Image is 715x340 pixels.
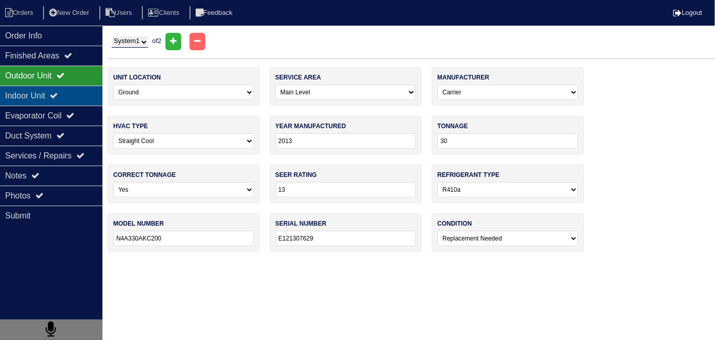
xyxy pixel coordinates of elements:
label: year manufactured [276,122,346,131]
label: service area [276,73,321,82]
div: of 2 [108,33,715,50]
label: correct tonnage [113,170,176,179]
label: model number [113,219,164,228]
a: Logout [673,9,702,16]
label: seer rating [276,170,317,179]
li: Clients [142,6,187,20]
label: manufacturer [437,73,489,82]
label: refrigerant type [437,170,499,179]
label: condition [437,219,472,228]
label: unit location [113,73,161,82]
a: Clients [142,9,187,16]
li: New Order [43,6,97,20]
li: Users [99,6,140,20]
a: Users [99,9,140,16]
a: New Order [43,9,97,16]
label: serial number [276,219,327,228]
label: hvac type [113,122,148,131]
label: tonnage [437,122,468,131]
li: Feedback [190,6,241,20]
